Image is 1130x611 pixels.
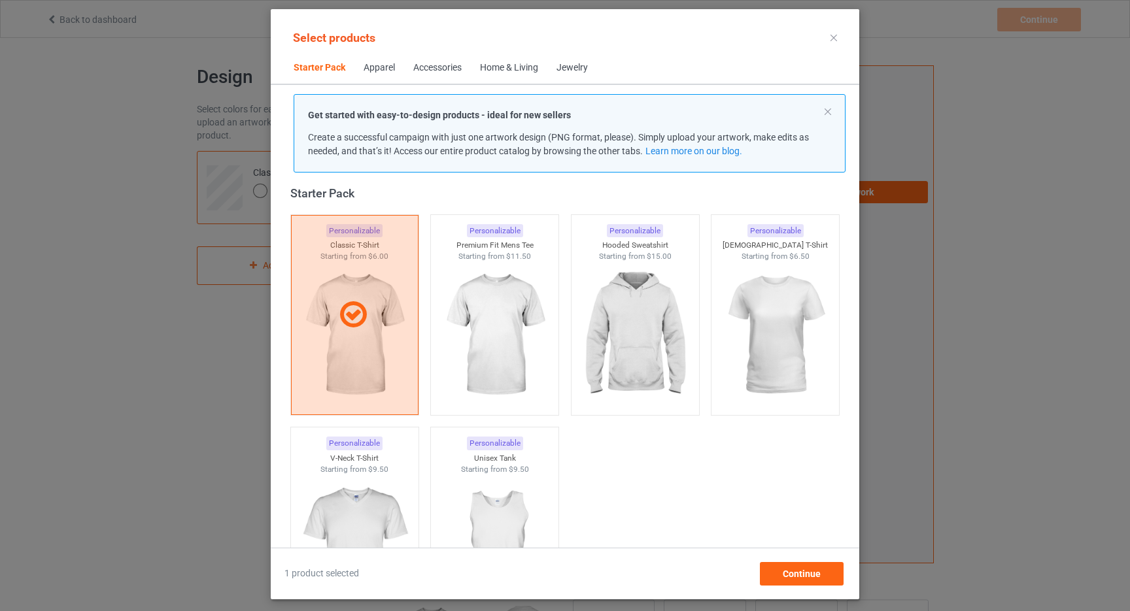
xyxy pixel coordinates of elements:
[308,110,571,120] strong: Get started with easy-to-design products - ideal for new sellers
[290,186,846,201] div: Starter Pack
[368,465,388,474] span: $9.50
[431,464,558,475] div: Starting from
[326,437,383,450] div: Personalizable
[467,437,523,450] div: Personalizable
[509,465,529,474] span: $9.50
[711,240,839,251] div: [DEMOGRAPHIC_DATA] T-Shirt
[431,453,558,464] div: Unisex Tank
[284,567,359,580] span: 1 product selected
[293,31,375,44] span: Select products
[364,61,395,74] div: Apparel
[308,132,809,156] span: Create a successful campaign with just one artwork design (PNG format, please). Simply upload you...
[783,569,821,579] span: Continue
[572,240,699,251] div: Hooded Sweatshirt
[467,224,523,238] div: Personalizable
[607,224,663,238] div: Personalizable
[506,252,531,261] span: $11.50
[431,251,558,262] div: Starting from
[291,464,419,475] div: Starting from
[577,262,694,408] img: regular.jpg
[431,240,558,251] div: Premium Fit Mens Tee
[413,61,462,74] div: Accessories
[556,61,588,74] div: Jewelry
[760,562,844,586] div: Continue
[284,52,354,84] span: Starter Pack
[711,251,839,262] div: Starting from
[717,262,834,408] img: regular.jpg
[647,252,672,261] span: $15.00
[572,251,699,262] div: Starting from
[645,146,742,156] a: Learn more on our blog.
[789,252,810,261] span: $6.50
[291,453,419,464] div: V-Neck T-Shirt
[480,61,538,74] div: Home & Living
[747,224,804,238] div: Personalizable
[436,262,553,408] img: regular.jpg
